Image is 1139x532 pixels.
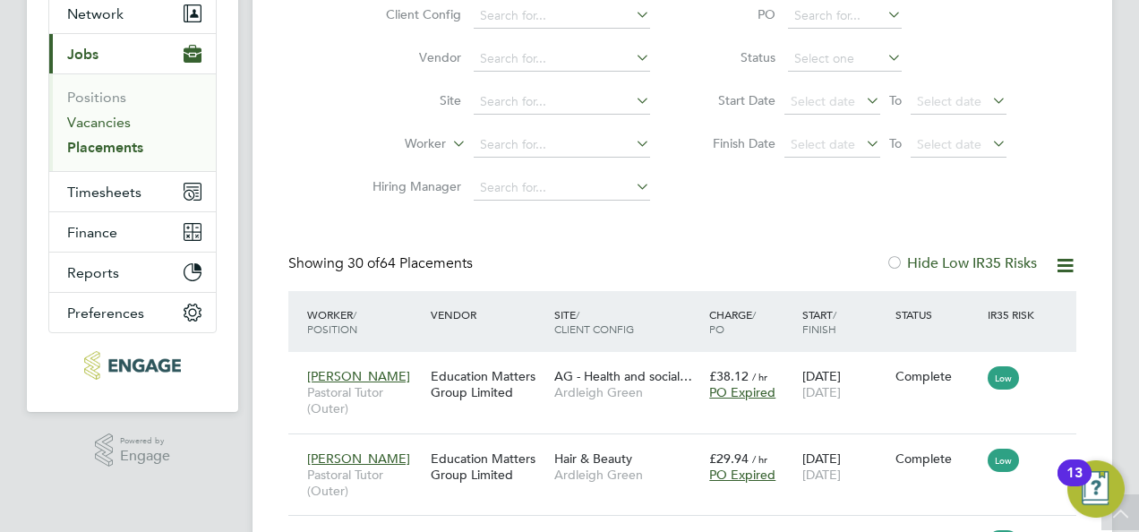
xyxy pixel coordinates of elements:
span: / hr [752,452,767,466]
span: Ardleigh Green [554,384,700,400]
span: Finance [67,224,117,241]
img: educationmattersgroup-logo-retina.png [84,351,180,380]
span: / PO [709,307,756,336]
span: Select date [917,136,981,152]
div: Vendor [426,298,550,330]
div: Complete [895,450,980,467]
span: Jobs [67,46,98,63]
span: To [884,89,907,112]
input: Search for... [474,176,650,201]
div: Worker [303,298,426,345]
label: Worker [343,135,446,153]
label: Site [358,92,461,108]
label: Hide Low IR35 Risks [886,254,1037,272]
span: 30 of [347,254,380,272]
span: Select date [791,93,855,109]
label: Hiring Manager [358,178,461,194]
span: [PERSON_NAME] [307,368,410,384]
div: Site [550,298,705,345]
a: [PERSON_NAME]Pastoral Tutor (Outer)Education Matters Group LimitedHair & BeautyArdleigh Green£29.... [303,441,1076,456]
label: Start Date [695,92,775,108]
button: Timesheets [49,172,216,211]
button: Open Resource Center, 13 new notifications [1067,460,1125,518]
div: Showing [288,254,476,273]
span: AG - Health and social… [554,368,692,384]
input: Search for... [474,90,650,115]
a: Vacancies [67,114,131,131]
label: Client Config [358,6,461,22]
div: Charge [705,298,798,345]
input: Search for... [788,4,902,29]
span: Reports [67,264,119,281]
button: Reports [49,253,216,292]
span: Select date [917,93,981,109]
span: PO Expired [709,384,775,400]
span: / Finish [802,307,836,336]
input: Search for... [474,47,650,72]
div: Jobs [49,73,216,171]
span: Low [988,366,1019,390]
span: Pastoral Tutor (Outer) [307,384,422,416]
input: Select one [788,47,902,72]
span: £38.12 [709,368,749,384]
label: Vendor [358,49,461,65]
label: Finish Date [695,135,775,151]
button: Finance [49,212,216,252]
div: Status [891,298,984,330]
span: Network [67,5,124,22]
input: Search for... [474,133,650,158]
span: Timesheets [67,184,141,201]
span: / hr [752,370,767,383]
span: / Client Config [554,307,634,336]
div: IR35 Risk [983,298,1045,330]
span: To [884,132,907,155]
span: / Position [307,307,357,336]
span: [PERSON_NAME] [307,450,410,467]
span: Pastoral Tutor (Outer) [307,467,422,499]
span: Powered by [120,433,170,449]
span: Preferences [67,305,144,322]
div: Complete [895,368,980,384]
span: Hair & Beauty [554,450,632,467]
button: Jobs [49,34,216,73]
a: Positions [67,89,126,106]
div: Start [798,298,891,345]
input: Search for... [474,4,650,29]
span: [DATE] [802,467,841,483]
label: Status [695,49,775,65]
span: [DATE] [802,384,841,400]
button: Preferences [49,293,216,332]
a: Go to home page [48,351,217,380]
div: [DATE] [798,442,891,492]
a: [PERSON_NAME]Pastoral Tutor (Outer)Education Matters Group LimitedAG - Health and social…Ardleigh... [303,358,1076,373]
span: £29.94 [709,450,749,467]
a: Powered byEngage [95,433,171,468]
span: PO Expired [709,467,775,483]
span: Engage [120,449,170,464]
div: 13 [1066,473,1083,496]
label: PO [695,6,775,22]
div: Education Matters Group Limited [426,442,550,492]
div: [DATE] [798,359,891,409]
a: Placements [67,139,143,156]
span: Ardleigh Green [554,467,700,483]
div: Education Matters Group Limited [426,359,550,409]
span: 64 Placements [347,254,473,272]
span: Select date [791,136,855,152]
span: Low [988,449,1019,472]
